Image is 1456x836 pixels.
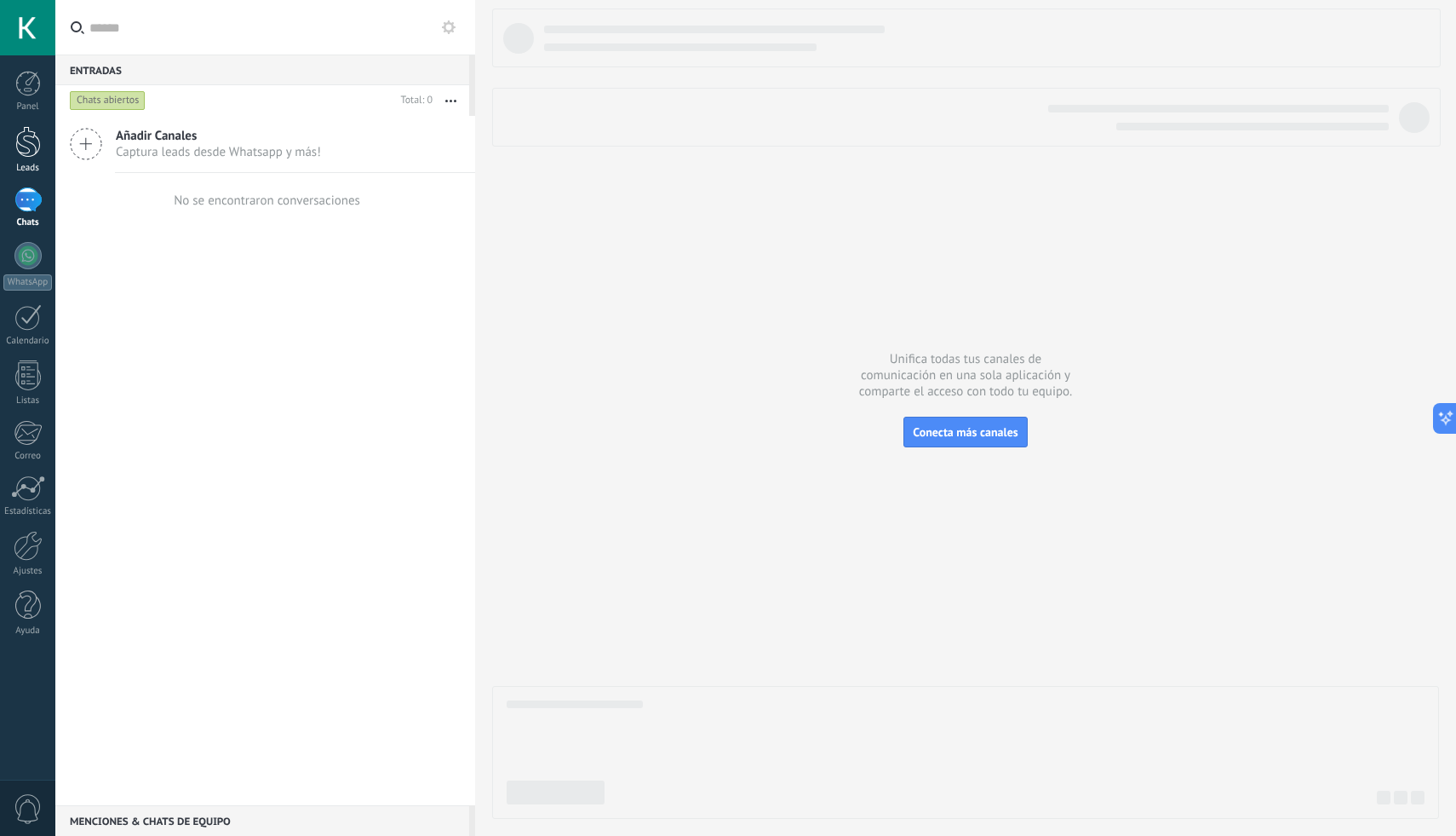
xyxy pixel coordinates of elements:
button: Conecta más canales [903,417,1027,447]
div: Total: 0 [394,92,433,109]
button: Más [433,85,469,116]
div: Leads [3,163,53,174]
div: Entradas [55,55,469,85]
span: Conecta más canales [913,424,1017,440]
div: Chats abiertos [70,90,146,111]
span: Añadir Canales [116,128,321,144]
div: Chats [3,217,53,228]
div: No se encontraron conversaciones [174,193,360,209]
div: WhatsApp [3,274,52,291]
div: Estadísticas [3,506,53,517]
span: Captura leads desde Whatsapp y más! [116,144,321,160]
div: Listas [3,395,53,406]
div: Correo [3,451,53,462]
div: Menciones & Chats de equipo [55,805,469,836]
div: Calendario [3,336,53,347]
div: Ayuda [3,626,53,637]
div: Panel [3,101,53,112]
div: Ajustes [3,566,53,577]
